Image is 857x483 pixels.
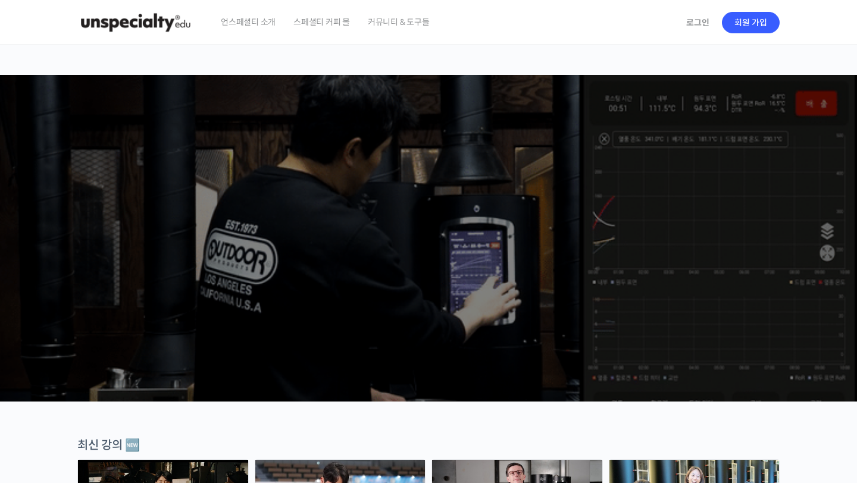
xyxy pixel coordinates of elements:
[722,12,780,33] a: 회원 가입
[12,247,845,264] p: 시간과 장소에 구애받지 않고, 검증된 커리큘럼으로
[77,437,780,453] div: 최신 강의 🆕
[679,9,717,36] a: 로그인
[12,182,845,242] p: [PERSON_NAME]을 다하는 당신을 위해, 최고와 함께 만든 커피 클래스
